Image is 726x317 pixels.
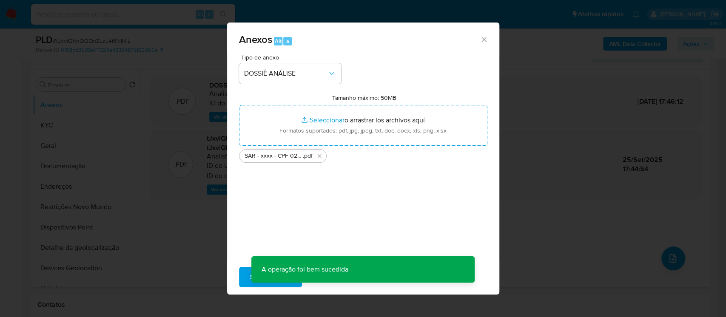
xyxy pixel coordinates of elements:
[245,152,303,160] span: SAR - xxxx - CPF 02846875960 - [PERSON_NAME]
[241,54,343,60] span: Tipo de anexo
[250,268,291,286] span: Subir arquivo
[303,152,313,160] span: .pdf
[239,32,272,47] span: Anexos
[251,256,359,283] p: A operação foi bem sucedida
[239,267,302,287] button: Subir arquivo
[275,37,282,45] span: Alt
[286,37,289,45] span: a
[480,35,487,43] button: Cerrar
[244,69,327,78] span: DOSSIÊ ANÁLISE
[239,146,487,163] ul: Archivos seleccionados
[316,268,344,286] span: Cancelar
[314,151,325,161] button: Eliminar SAR - xxxx - CPF 02846875960 - ANA PAULA CORREIA GALVAO.pdf
[239,63,341,84] button: DOSSIÊ ANÁLISE
[332,94,396,102] label: Tamanho máximo: 50MB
